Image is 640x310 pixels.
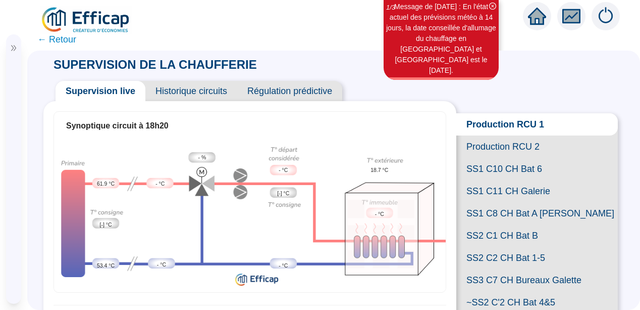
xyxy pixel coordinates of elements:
span: 61.9 °C [97,180,115,188]
span: [-] °C [99,221,112,229]
span: SS1 C11 CH Galerie [456,180,618,202]
img: circuit-supervision.724c8d6b72cc0638e748.png [54,140,446,289]
div: Message de [DATE] : En l'état actuel des prévisions météo à 14 jours, la date conseillée d'alluma... [385,2,497,76]
span: double-right [10,45,17,52]
span: - °C [279,166,288,174]
span: 53.4 °C [97,262,115,270]
span: Historique circuits [145,81,237,101]
i: 1 / 3 [386,4,395,11]
span: Régulation prédictive [237,81,342,101]
span: - °C [157,261,166,269]
span: close-circle [489,3,496,10]
span: SS3 C7 CH Bureaux Galette [456,269,618,291]
img: efficap energie logo [40,6,132,34]
span: ← Retour [37,32,76,47]
span: SUPERVISION DE LA CHAUFFERIE [43,58,267,71]
div: Synoptique circuit à 18h20 [66,120,434,132]
span: 18.7 °C [370,166,388,174]
span: Production RCU 1 [456,113,618,136]
span: fund [562,7,580,25]
img: alerts [592,2,620,30]
span: home [528,7,546,25]
span: SS2 C2 CH Bat 1-5 [456,247,618,269]
span: Production RCU 2 [456,136,618,158]
span: SS2 C1 CH Bat B [456,225,618,247]
span: Supervision live [56,81,145,101]
span: - °C [155,180,165,188]
div: Synoptique [54,140,446,289]
span: [-] °C [277,190,289,198]
span: - °C [279,262,288,270]
span: SS1 C8 CH Bat A [PERSON_NAME] [456,202,618,225]
span: - % [198,154,206,162]
span: SS1 C10 CH Bat 6 [456,158,618,180]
